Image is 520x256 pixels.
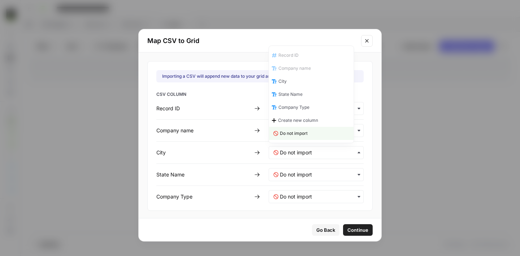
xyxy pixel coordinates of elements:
div: Importing a CSV will append new data to your grid and overwrite existing data [162,73,334,80]
span: Continue [347,226,368,234]
button: Continue [343,224,373,236]
div: Company name [156,127,251,134]
span: State Name [278,91,303,98]
div: State Name [156,171,251,178]
button: Close modal [361,35,373,47]
span: CSV COLUMN [156,91,251,99]
span: Record ID [278,52,299,59]
h2: Map CSV to Grid [147,36,357,46]
span: Company Type [278,104,309,111]
div: Record ID [156,105,251,112]
span: Company name [278,65,311,72]
span: Do not import [280,130,308,137]
div: City [156,149,251,156]
span: Go Back [316,226,335,234]
input: Do not import [280,193,359,200]
button: Go Back [312,224,339,236]
input: Do not import [280,171,359,178]
span: City [278,78,287,85]
span: Create new column [278,117,318,124]
div: Company Type [156,193,251,200]
input: Do not import [280,149,359,156]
